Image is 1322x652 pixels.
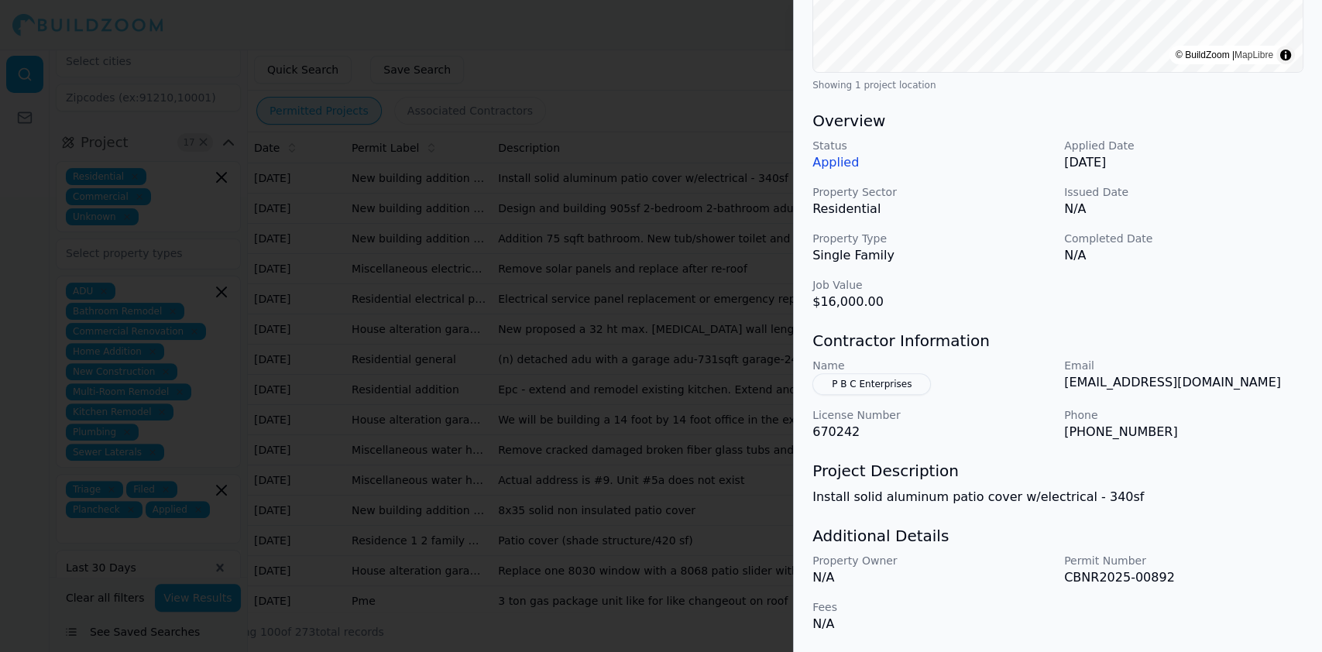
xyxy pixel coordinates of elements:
[812,488,1303,506] p: Install solid aluminum patio cover w/electrical - 340sf
[812,153,1052,172] p: Applied
[812,110,1303,132] h3: Overview
[1064,231,1303,246] p: Completed Date
[1276,46,1295,64] summary: Toggle attribution
[812,568,1052,587] p: N/A
[812,358,1052,373] p: Name
[1064,407,1303,423] p: Phone
[812,407,1052,423] p: License Number
[1234,50,1273,60] a: MapLibre
[812,330,1303,352] h3: Contractor Information
[1064,373,1303,392] p: [EMAIL_ADDRESS][DOMAIN_NAME]
[1064,200,1303,218] p: N/A
[812,138,1052,153] p: Status
[812,79,1303,91] div: Showing 1 project location
[1064,184,1303,200] p: Issued Date
[812,200,1052,218] p: Residential
[812,246,1052,265] p: Single Family
[812,615,1052,633] p: N/A
[812,423,1052,441] p: 670242
[1064,423,1303,441] p: [PHONE_NUMBER]
[812,293,1052,311] p: $16,000.00
[1064,358,1303,373] p: Email
[1064,553,1303,568] p: Permit Number
[1064,568,1303,587] p: CBNR2025-00892
[812,599,1052,615] p: Fees
[1064,153,1303,172] p: [DATE]
[812,184,1052,200] p: Property Sector
[1176,47,1273,63] div: © BuildZoom |
[812,373,931,395] button: P B C Enterprises
[1064,138,1303,153] p: Applied Date
[812,553,1052,568] p: Property Owner
[812,277,1052,293] p: Job Value
[812,460,1303,482] h3: Project Description
[812,231,1052,246] p: Property Type
[1064,246,1303,265] p: N/A
[812,525,1303,547] h3: Additional Details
